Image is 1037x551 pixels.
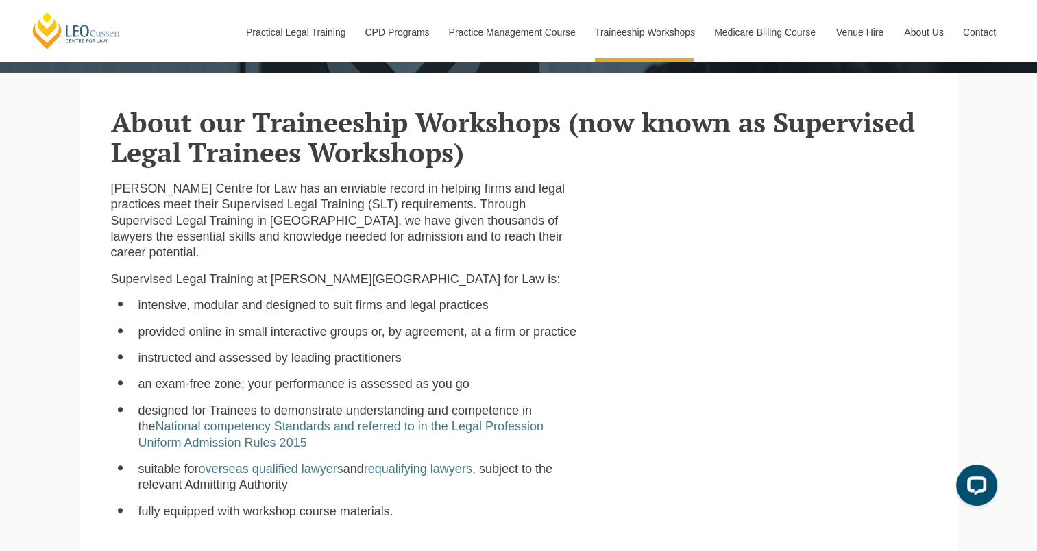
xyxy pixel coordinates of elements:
[439,3,585,62] a: Practice Management Course
[945,459,1003,517] iframe: LiveChat chat widget
[199,462,343,476] a: overseas qualified lawyers
[138,324,578,340] li: provided online in small interactive groups or, by agreement, at a firm or practice
[953,3,1006,62] a: Contact
[138,350,578,366] li: instructed and assessed by leading practitioners
[138,461,578,493] li: suitable for and , subject to the relevant Admitting Authority
[354,3,438,62] a: CPD Programs
[138,376,578,392] li: an exam-free zone; your performance is assessed as you go
[138,504,578,519] li: fully equipped with workshop course materials.
[236,3,355,62] a: Practical Legal Training
[704,3,826,62] a: Medicare Billing Course
[111,107,927,167] h2: About our Traineeship Workshops (now known as Supervised Legal Trainees Workshops)
[138,297,578,313] li: intensive, modular and designed to suit firms and legal practices
[894,3,953,62] a: About Us
[826,3,894,62] a: Venue Hire
[111,271,578,287] p: Supervised Legal Training at [PERSON_NAME][GEOGRAPHIC_DATA] for Law is:
[111,181,578,261] p: [PERSON_NAME] Centre for Law has an enviable record in helping firms and legal practices meet the...
[138,403,578,451] li: designed for Trainees to demonstrate understanding and competence in the
[31,11,122,50] a: [PERSON_NAME] Centre for Law
[364,462,472,476] a: requalifying lawyers
[585,3,704,62] a: Traineeship Workshops
[138,419,544,449] a: National competency Standards and referred to in the Legal Profession Uniform Admission Rules 2015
